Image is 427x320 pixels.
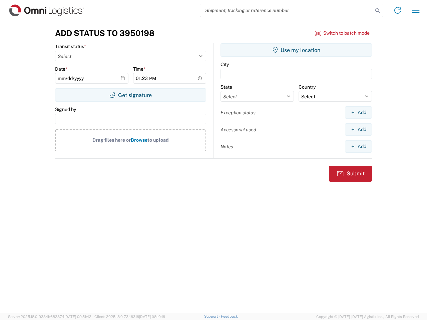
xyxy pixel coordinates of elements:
[55,88,206,102] button: Get signature
[55,28,154,38] h3: Add Status to 3950198
[221,110,256,116] label: Exception status
[345,106,372,119] button: Add
[55,106,76,112] label: Signed by
[55,66,67,72] label: Date
[221,314,238,318] a: Feedback
[221,127,256,133] label: Accessorial used
[299,84,316,90] label: Country
[221,144,233,150] label: Notes
[139,315,165,319] span: [DATE] 08:10:16
[315,28,370,39] button: Switch to batch mode
[329,166,372,182] button: Submit
[345,140,372,153] button: Add
[64,315,91,319] span: [DATE] 09:51:42
[133,66,145,72] label: Time
[55,43,86,49] label: Transit status
[147,137,169,143] span: to upload
[221,43,372,57] button: Use my location
[345,123,372,136] button: Add
[200,4,373,17] input: Shipment, tracking or reference number
[221,61,229,67] label: City
[8,315,91,319] span: Server: 2025.18.0-9334b682874
[131,137,147,143] span: Browse
[204,314,221,318] a: Support
[94,315,165,319] span: Client: 2025.18.0-7346316
[316,314,419,320] span: Copyright © [DATE]-[DATE] Agistix Inc., All Rights Reserved
[92,137,131,143] span: Drag files here or
[221,84,232,90] label: State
